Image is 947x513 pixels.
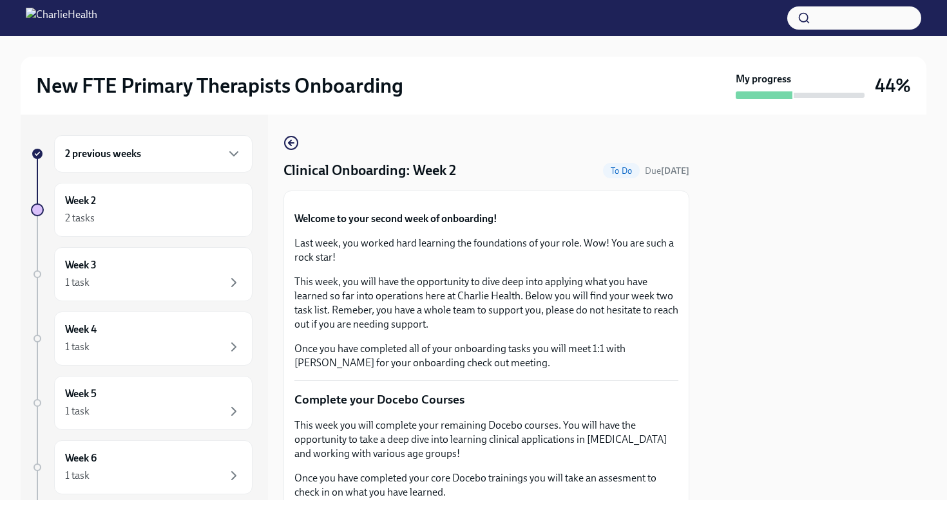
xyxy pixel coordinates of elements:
[645,165,689,176] span: Due
[65,275,90,290] div: 1 task
[294,275,678,331] p: This week, you will have the opportunity to dive deep into applying what you have learned so far ...
[36,73,403,98] h2: New FTE Primary Therapists Onboarding
[283,161,456,180] h4: Clinical Onboarding: Week 2
[65,258,97,272] h6: Week 3
[875,74,911,97] h3: 44%
[65,322,97,337] h6: Week 4
[65,211,95,225] div: 2 tasks
[294,212,497,225] strong: Welcome to your second week of onboarding!
[65,147,141,161] h6: 2 previous weeks
[65,387,97,401] h6: Week 5
[294,418,678,461] p: This week you will complete your remaining Docebo courses. You will have the opportunity to take ...
[65,451,97,465] h6: Week 6
[294,342,678,370] p: Once you have completed all of your onboarding tasks you will meet 1:1 with [PERSON_NAME] for you...
[31,247,253,301] a: Week 31 task
[65,469,90,483] div: 1 task
[31,312,253,366] a: Week 41 task
[26,8,97,28] img: CharlieHealth
[54,135,253,173] div: 2 previous weeks
[294,236,678,265] p: Last week, you worked hard learning the foundations of your role. Wow! You are such a rock star!
[736,72,791,86] strong: My progress
[65,404,90,418] div: 1 task
[294,471,678,499] p: Once you have completed your core Docebo trainings you will take an assesment to check in on what...
[65,340,90,354] div: 1 task
[31,376,253,430] a: Week 51 task
[31,183,253,237] a: Week 22 tasks
[661,165,689,176] strong: [DATE]
[31,440,253,494] a: Week 61 task
[294,391,678,408] p: Complete your Docebo Courses
[645,165,689,177] span: September 20th, 2025 07:00
[603,166,640,176] span: To Do
[65,194,96,208] h6: Week 2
